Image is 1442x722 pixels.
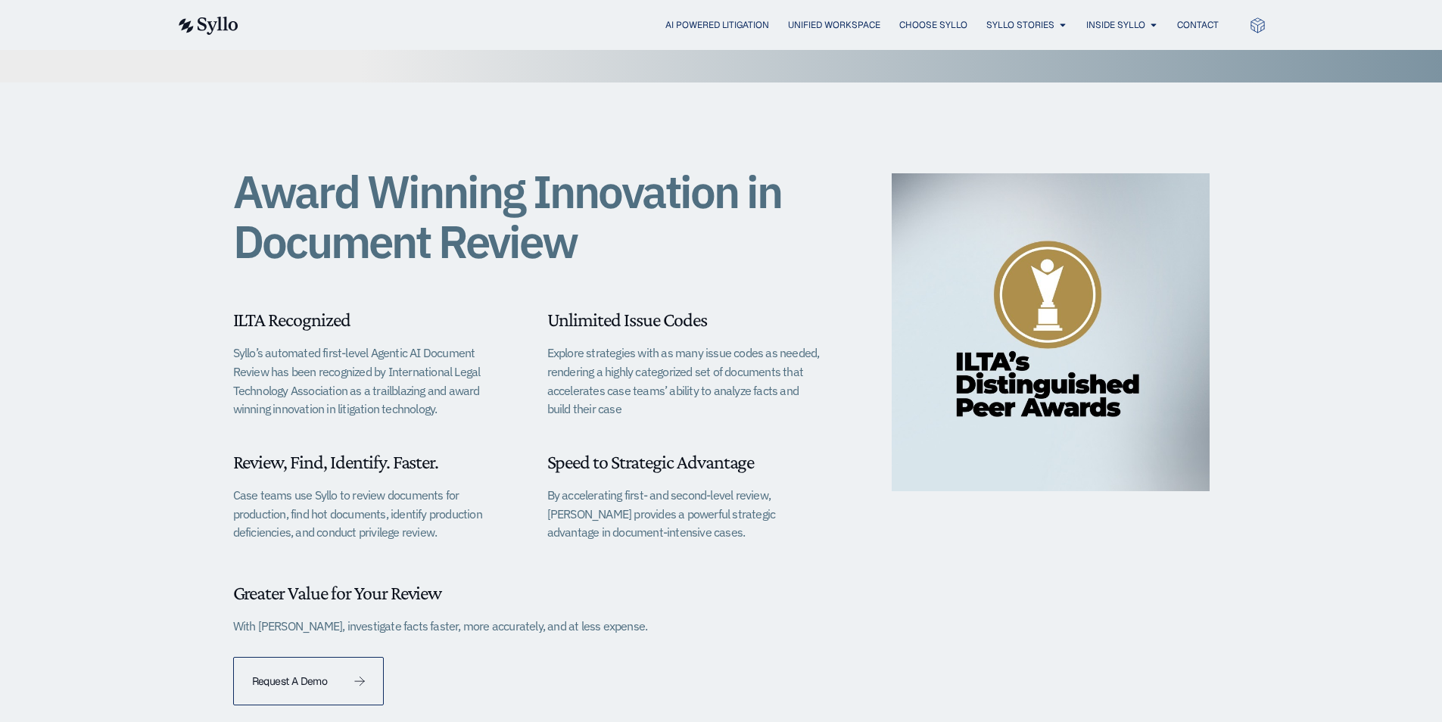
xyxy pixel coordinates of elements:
[233,582,442,604] span: Greater Value for Your Review
[233,617,648,636] p: With [PERSON_NAME], investigate facts faster, more accurately, and at less expense.
[899,18,967,32] a: Choose Syllo
[233,451,439,473] span: Review, Find, Identify. Faster.
[233,309,350,331] span: ILTA Recognized
[547,486,824,542] p: By accelerating first- and second-level review, [PERSON_NAME] provides a powerful strategic advan...
[665,18,769,32] a: AI Powered Litigation
[269,18,1219,33] nav: Menu
[547,309,707,331] span: Unlimited Issue Codes
[233,344,509,419] p: Syllo’s automated first-level Agentic AI Document Review has been recognized by International Leg...
[233,486,509,542] p: Case teams use Syllo to review documents for production, find hot documents, identify production ...
[788,18,880,32] a: Unified Workspace
[252,676,328,686] span: Request A Demo
[547,451,755,473] span: Speed to Strategic Advantage
[892,173,1210,491] img: ILTA Distinguished Peer Awards
[547,344,824,419] p: Explore strategies with as many issue codes as needed, rendering a highly categorized set of docu...
[269,18,1219,33] div: Menu Toggle
[1177,18,1219,32] a: Contact
[986,18,1054,32] a: Syllo Stories
[1086,18,1145,32] a: Inside Syllo
[176,17,238,35] img: syllo
[233,657,385,705] a: Request A Demo
[233,166,824,266] h1: Award Winning Innovation in Document Review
